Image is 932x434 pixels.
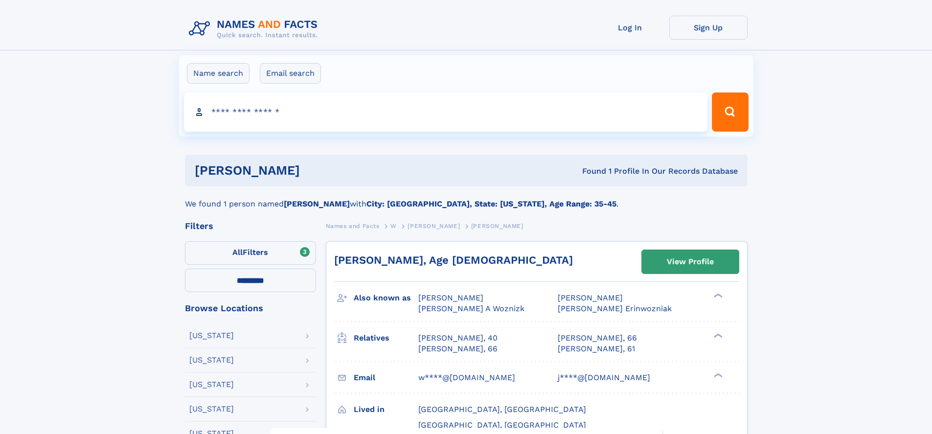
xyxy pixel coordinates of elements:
[712,92,748,132] button: Search Button
[185,186,748,210] div: We found 1 person named with .
[195,164,441,177] h1: [PERSON_NAME]
[408,220,460,232] a: [PERSON_NAME]
[189,356,234,364] div: [US_STATE]
[667,251,714,273] div: View Profile
[232,248,243,257] span: All
[354,330,418,346] h3: Relatives
[591,16,669,40] a: Log In
[418,343,498,354] a: [PERSON_NAME], 66
[711,293,723,299] div: ❯
[418,333,498,343] a: [PERSON_NAME], 40
[390,220,397,232] a: W
[558,304,672,313] span: [PERSON_NAME] Erinwozniak
[711,332,723,339] div: ❯
[189,332,234,340] div: [US_STATE]
[558,343,635,354] a: [PERSON_NAME], 61
[189,405,234,413] div: [US_STATE]
[284,199,350,208] b: [PERSON_NAME]
[185,304,316,313] div: Browse Locations
[354,290,418,306] h3: Also known as
[185,241,316,265] label: Filters
[354,401,418,418] h3: Lived in
[185,222,316,230] div: Filters
[326,220,380,232] a: Names and Facts
[184,92,708,132] input: search input
[558,333,637,343] a: [PERSON_NAME], 66
[354,369,418,386] h3: Email
[418,293,483,302] span: [PERSON_NAME]
[366,199,616,208] b: City: [GEOGRAPHIC_DATA], State: [US_STATE], Age Range: 35-45
[418,405,586,414] span: [GEOGRAPHIC_DATA], [GEOGRAPHIC_DATA]
[711,372,723,378] div: ❯
[418,304,524,313] span: [PERSON_NAME] A Woznizk
[260,63,321,84] label: Email search
[669,16,748,40] a: Sign Up
[187,63,250,84] label: Name search
[390,223,397,229] span: W
[334,254,573,266] a: [PERSON_NAME], Age [DEMOGRAPHIC_DATA]
[189,381,234,388] div: [US_STATE]
[471,223,523,229] span: [PERSON_NAME]
[185,16,326,42] img: Logo Names and Facts
[558,293,623,302] span: [PERSON_NAME]
[408,223,460,229] span: [PERSON_NAME]
[642,250,739,274] a: View Profile
[441,166,738,177] div: Found 1 Profile In Our Records Database
[418,420,586,430] span: [GEOGRAPHIC_DATA], [GEOGRAPHIC_DATA]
